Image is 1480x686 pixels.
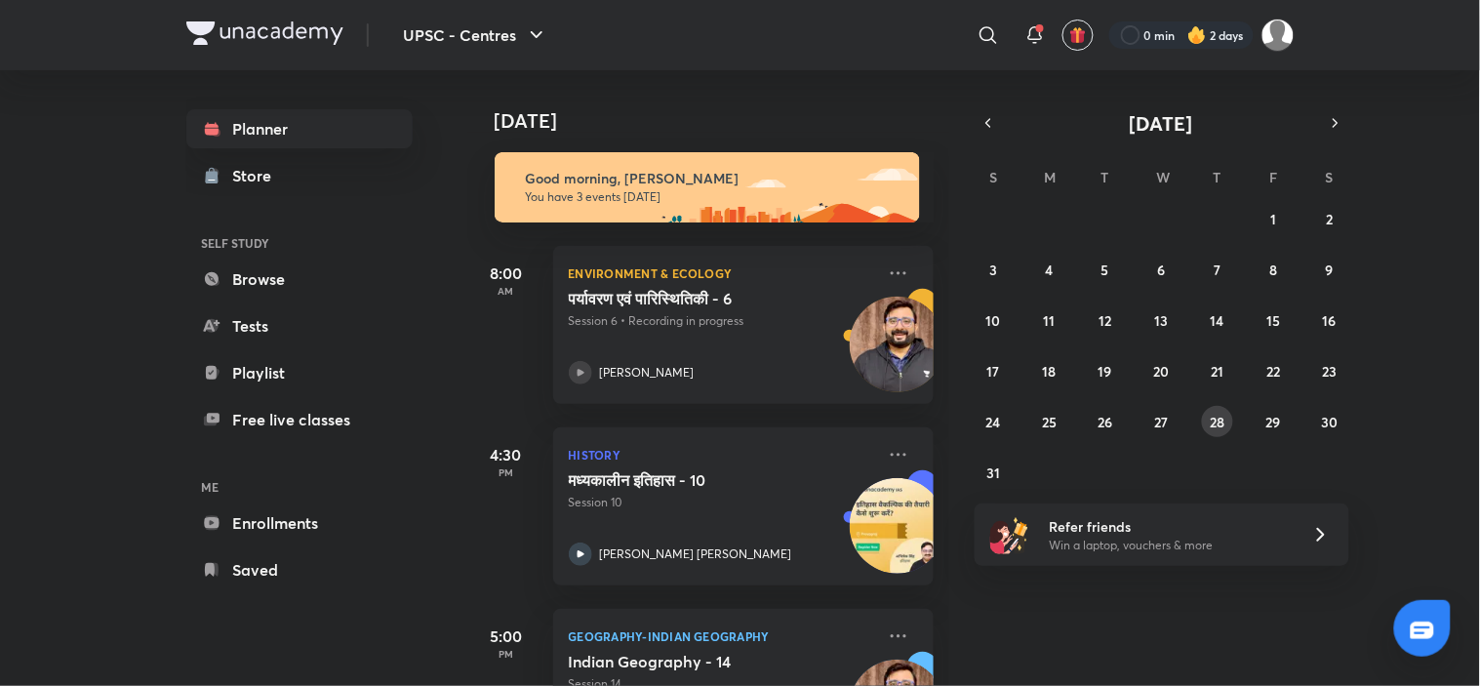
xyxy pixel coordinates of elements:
button: August 12, 2025 [1090,304,1121,336]
abbr: August 10, 2025 [986,311,1001,330]
img: referral [990,515,1029,554]
abbr: August 18, 2025 [1043,362,1057,381]
h5: मध्यकालीन इतिहास - 10 [569,470,812,490]
button: August 11, 2025 [1034,304,1065,336]
h5: 5:00 [467,625,545,648]
abbr: August 3, 2025 [989,261,997,279]
abbr: Saturday [1326,168,1334,186]
abbr: Wednesday [1156,168,1170,186]
h6: ME [186,470,413,504]
abbr: August 11, 2025 [1044,311,1056,330]
img: avatar [1069,26,1087,44]
button: August 13, 2025 [1145,304,1177,336]
p: PM [467,466,545,478]
p: Geography-Indian Geography [569,625,875,648]
button: August 26, 2025 [1090,406,1121,437]
button: August 2, 2025 [1314,203,1345,234]
button: August 18, 2025 [1034,355,1065,386]
p: AM [467,285,545,297]
h4: [DATE] [495,109,953,133]
abbr: August 24, 2025 [986,413,1001,431]
button: August 16, 2025 [1314,304,1345,336]
img: Company Logo [186,21,343,45]
h5: 4:30 [467,443,545,466]
button: August 23, 2025 [1314,355,1345,386]
button: August 15, 2025 [1258,304,1289,336]
a: Planner [186,109,413,148]
button: August 22, 2025 [1258,355,1289,386]
a: Enrollments [186,504,413,543]
button: August 1, 2025 [1258,203,1289,234]
button: August 14, 2025 [1202,304,1233,336]
h5: 8:00 [467,262,545,285]
abbr: August 17, 2025 [987,362,1000,381]
button: August 27, 2025 [1145,406,1177,437]
p: Session 6 • Recording in progress [569,312,875,330]
abbr: August 28, 2025 [1210,413,1224,431]
abbr: August 4, 2025 [1046,261,1054,279]
button: UPSC - Centres [392,16,560,55]
abbr: Monday [1045,168,1057,186]
button: [DATE] [1002,109,1322,137]
abbr: August 9, 2025 [1326,261,1334,279]
button: August 9, 2025 [1314,254,1345,285]
button: August 24, 2025 [978,406,1009,437]
a: Playlist [186,353,413,392]
p: History [569,443,875,466]
button: August 17, 2025 [978,355,1009,386]
a: Saved [186,550,413,589]
abbr: August 30, 2025 [1321,413,1338,431]
img: morning [495,152,920,222]
h6: Refer friends [1049,516,1289,537]
abbr: August 6, 2025 [1157,261,1165,279]
p: [PERSON_NAME] [600,364,695,382]
a: Store [186,156,413,195]
abbr: August 21, 2025 [1211,362,1223,381]
p: Environment & Ecology [569,262,875,285]
abbr: August 12, 2025 [1100,311,1112,330]
abbr: August 31, 2025 [986,464,1000,482]
abbr: August 19, 2025 [1099,362,1112,381]
p: PM [467,648,545,660]
abbr: Thursday [1214,168,1221,186]
abbr: August 22, 2025 [1266,362,1280,381]
p: Session 10 [569,494,875,511]
button: August 30, 2025 [1314,406,1345,437]
abbr: August 13, 2025 [1154,311,1168,330]
button: August 5, 2025 [1090,254,1121,285]
abbr: August 15, 2025 [1266,311,1280,330]
abbr: August 7, 2025 [1214,261,1220,279]
button: avatar [1062,20,1094,51]
div: Store [233,164,284,187]
abbr: August 5, 2025 [1101,261,1109,279]
img: streak [1187,25,1207,45]
abbr: Tuesday [1101,168,1109,186]
span: [DATE] [1130,110,1193,137]
abbr: August 29, 2025 [1266,413,1281,431]
button: August 29, 2025 [1258,406,1289,437]
img: Abhijeet Srivastav [1261,19,1295,52]
button: August 20, 2025 [1145,355,1177,386]
abbr: August 27, 2025 [1154,413,1168,431]
button: August 10, 2025 [978,304,1009,336]
h5: पर्यावरण एवं पारिस्थितिकी - 6 [569,289,812,308]
p: You have 3 events [DATE] [526,189,902,205]
p: [PERSON_NAME] [PERSON_NAME] [600,545,792,563]
p: Win a laptop, vouchers & more [1049,537,1289,554]
h5: Indian Geography - 14 [569,652,812,671]
abbr: Friday [1269,168,1277,186]
abbr: August 2, 2025 [1326,210,1333,228]
a: Browse [186,260,413,299]
button: August 6, 2025 [1145,254,1177,285]
abbr: Sunday [989,168,997,186]
button: August 31, 2025 [978,457,1009,488]
abbr: August 8, 2025 [1269,261,1277,279]
button: August 7, 2025 [1202,254,1233,285]
button: August 3, 2025 [978,254,1009,285]
abbr: August 14, 2025 [1211,311,1224,330]
button: August 19, 2025 [1090,355,1121,386]
button: August 4, 2025 [1034,254,1065,285]
button: August 21, 2025 [1202,355,1233,386]
abbr: August 26, 2025 [1099,413,1113,431]
abbr: August 25, 2025 [1042,413,1057,431]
